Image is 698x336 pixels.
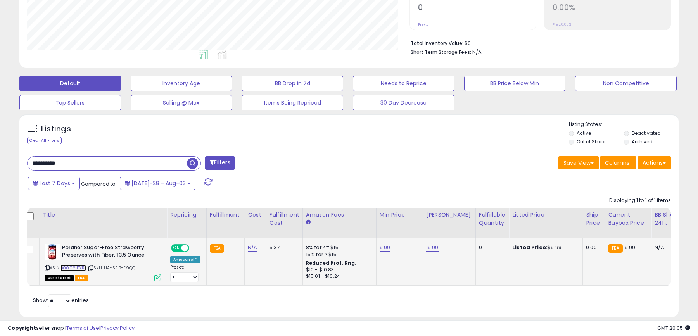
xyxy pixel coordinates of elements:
[27,137,62,144] div: Clear All Filters
[306,273,370,280] div: $15.01 - $16.24
[306,219,311,226] small: Amazon Fees.
[569,121,678,128] p: Listing States:
[306,251,370,258] div: 15% for > $15
[306,211,373,219] div: Amazon Fees
[353,95,454,110] button: 30 Day Decrease
[248,244,257,252] a: N/A
[553,3,670,14] h2: 0.00%
[242,95,343,110] button: Items Being Repriced
[242,76,343,91] button: BB Drop in 7d
[306,244,370,251] div: 8% for <= $15
[418,3,536,14] h2: 0
[586,244,599,251] div: 0.00
[8,324,36,332] strong: Copyright
[411,40,463,47] b: Total Inventory Value:
[380,211,420,219] div: Min Price
[210,244,224,253] small: FBA
[131,95,232,110] button: Selling @ Max
[512,211,579,219] div: Listed Price
[353,76,454,91] button: Needs to Reprice
[33,296,89,304] span: Show: entries
[625,244,636,251] span: 9.99
[28,177,80,190] button: Last 7 Days
[575,76,677,91] button: Non Competitive
[479,211,506,227] div: Fulfillable Quantity
[43,211,164,219] div: Title
[479,244,503,251] div: 0
[600,156,636,169] button: Columns
[210,211,241,219] div: Fulfillment
[426,211,472,219] div: [PERSON_NAME]
[19,95,121,110] button: Top Sellers
[464,76,566,91] button: BB Price Below Min
[655,211,683,227] div: BB Share 24h.
[558,156,599,169] button: Save View
[170,211,203,219] div: Repricing
[270,211,299,227] div: Fulfillment Cost
[188,245,200,252] span: OFF
[608,244,622,253] small: FBA
[62,244,156,260] b: Polaner Sugar-Free Strawberry Preserves with Fiber, 13.5 Ounce
[411,38,665,47] li: $0
[248,211,263,219] div: Cost
[45,275,74,281] span: All listings that are currently out of stock and unavailable for purchase on Amazon
[40,179,70,187] span: Last 7 Days
[586,211,601,227] div: Ship Price
[120,177,195,190] button: [DATE]-28 - Aug-03
[632,138,653,145] label: Archived
[632,130,661,136] label: Deactivated
[75,275,88,281] span: FBA
[87,265,135,271] span: | SKU: HA-SBIB-E9QQ
[426,244,439,252] a: 19.99
[205,156,235,170] button: Filters
[472,48,482,56] span: N/A
[81,180,117,188] span: Compared to:
[512,244,577,251] div: $9.99
[657,324,690,332] span: 2025-08-14 20:05 GMT
[655,244,680,251] div: N/A
[418,22,429,27] small: Prev: 0
[41,124,71,134] h5: Listings
[306,267,370,273] div: $10 - $10.83
[66,324,99,332] a: Terms of Use
[8,325,135,332] div: seller snap | |
[172,245,181,252] span: ON
[512,244,548,251] b: Listed Price:
[577,138,605,145] label: Out of Stock
[19,76,121,91] button: Default
[100,324,135,332] a: Privacy Policy
[411,49,471,55] b: Short Term Storage Fees:
[605,159,629,167] span: Columns
[60,265,86,271] a: B00061EYRI
[553,22,571,27] small: Prev: 0.00%
[608,211,648,227] div: Current Buybox Price
[270,244,297,251] div: 5.37
[45,244,60,260] img: 51kzHNG6dzL._SL40_.jpg
[577,130,591,136] label: Active
[170,265,200,282] div: Preset:
[380,244,390,252] a: 9.99
[170,256,200,263] div: Amazon AI *
[131,76,232,91] button: Inventory Age
[638,156,671,169] button: Actions
[45,244,161,280] div: ASIN:
[131,179,186,187] span: [DATE]-28 - Aug-03
[609,197,671,204] div: Displaying 1 to 1 of 1 items
[306,260,357,266] b: Reduced Prof. Rng.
